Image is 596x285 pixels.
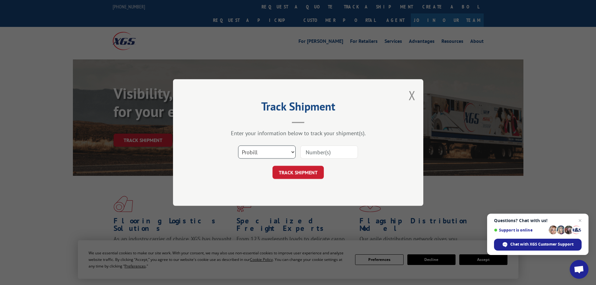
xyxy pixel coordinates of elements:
[510,242,573,247] span: Chat with XGS Customer Support
[204,102,392,114] h2: Track Shipment
[300,145,358,159] input: Number(s)
[204,130,392,137] div: Enter your information below to track your shipment(s).
[494,218,582,223] span: Questions? Chat with us!
[570,260,588,279] div: Open chat
[576,217,584,224] span: Close chat
[409,87,415,104] button: Close modal
[273,166,324,179] button: TRACK SHIPMENT
[494,239,582,251] div: Chat with XGS Customer Support
[494,228,547,232] span: Support is online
